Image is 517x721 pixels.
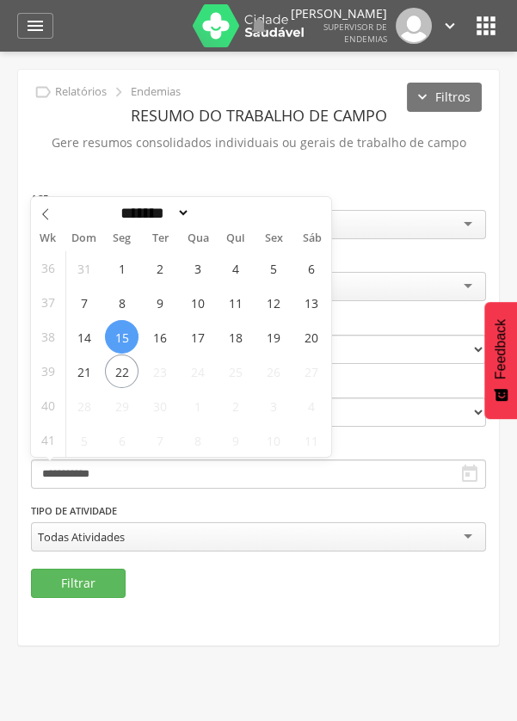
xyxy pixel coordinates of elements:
[218,389,252,422] span: Outubro 2, 2025
[440,8,459,44] a: 
[256,320,290,354] span: Setembro 19, 2025
[294,423,328,457] span: Outubro 11, 2025
[181,354,214,388] span: Setembro 24, 2025
[105,423,138,457] span: Outubro 6, 2025
[472,12,500,40] i: 
[41,286,55,319] span: 37
[294,389,328,422] span: Outubro 4, 2025
[179,233,217,244] span: Qua
[131,85,181,99] p: Endemias
[25,15,46,36] i: 
[31,569,126,598] button: Filtrar
[67,354,101,388] span: Setembro 21, 2025
[109,83,128,102] i: 
[294,320,328,354] span: Setembro 20, 2025
[105,320,138,354] span: Setembro 15, 2025
[143,320,176,354] span: Setembro 16, 2025
[143,251,176,285] span: Setembro 2, 2025
[407,83,482,112] button: Filtros
[256,286,290,319] span: Setembro 12, 2025
[41,320,55,354] span: 38
[181,286,214,319] span: Setembro 10, 2025
[255,233,292,244] span: Sex
[218,320,252,354] span: Setembro 18, 2025
[105,251,138,285] span: Setembro 1, 2025
[141,233,179,244] span: Ter
[484,302,517,419] button: Feedback - Mostrar pesquisa
[249,15,269,36] i: 
[218,354,252,388] span: Setembro 25, 2025
[181,251,214,285] span: Setembro 3, 2025
[440,16,459,35] i: 
[105,286,138,319] span: Setembro 8, 2025
[34,83,52,102] i: 
[190,204,247,222] input: Year
[115,204,191,222] select: Month
[218,423,252,457] span: Outubro 9, 2025
[291,8,387,20] p: [PERSON_NAME]
[103,233,141,244] span: Seg
[41,251,55,285] span: 36
[31,504,117,518] label: Tipo de Atividade
[218,251,252,285] span: Setembro 4, 2025
[256,251,290,285] span: Setembro 5, 2025
[143,423,176,457] span: Outubro 7, 2025
[67,320,101,354] span: Setembro 14, 2025
[217,233,255,244] span: Qui
[256,423,290,457] span: Outubro 10, 2025
[41,423,55,457] span: 41
[17,13,53,39] a: 
[143,286,176,319] span: Setembro 9, 2025
[249,8,269,44] a: 
[31,192,48,206] label: ACE
[67,389,101,422] span: Setembro 28, 2025
[294,251,328,285] span: Setembro 6, 2025
[181,320,214,354] span: Setembro 17, 2025
[31,100,486,131] header: Resumo do Trabalho de Campo
[105,389,138,422] span: Setembro 29, 2025
[143,389,176,422] span: Setembro 30, 2025
[256,354,290,388] span: Setembro 26, 2025
[294,354,328,388] span: Setembro 27, 2025
[256,389,290,422] span: Outubro 3, 2025
[41,354,55,388] span: 39
[67,286,101,319] span: Setembro 7, 2025
[31,226,65,250] span: Wk
[65,233,103,244] span: Dom
[323,21,387,45] span: Supervisor de Endemias
[143,354,176,388] span: Setembro 23, 2025
[41,389,55,422] span: 40
[459,464,480,484] i: 
[38,529,125,545] div: Todas Atividades
[55,85,107,99] p: Relatórios
[293,233,331,244] span: Sáb
[218,286,252,319] span: Setembro 11, 2025
[181,389,214,422] span: Outubro 1, 2025
[181,423,214,457] span: Outubro 8, 2025
[493,319,508,379] span: Feedback
[67,251,101,285] span: Agosto 31, 2025
[105,354,138,388] span: Setembro 22, 2025
[294,286,328,319] span: Setembro 13, 2025
[67,423,101,457] span: Outubro 5, 2025
[31,131,486,155] p: Gere resumos consolidados individuais ou gerais de trabalho de campo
